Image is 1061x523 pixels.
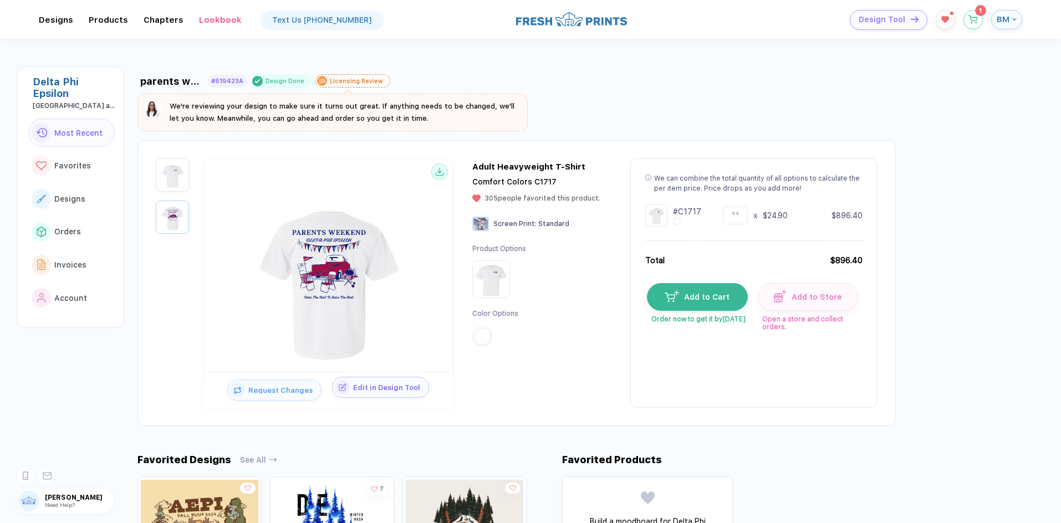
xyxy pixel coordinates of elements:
img: Design Group Summary Cell [645,204,667,227]
button: link to iconDesigns [28,184,115,213]
img: sophie [144,100,162,118]
span: Add to Store [786,293,842,301]
span: See All [240,455,266,464]
span: [PERSON_NAME] [45,494,114,501]
img: icon [335,380,350,395]
span: 7 [380,485,384,493]
button: We're reviewing your design to make sure it turns out great. If anything needs to be changed, we'... [144,100,521,125]
span: BM [997,14,1009,24]
span: Standard [538,220,569,228]
div: # C1717 [673,206,701,217]
div: $896.40 [830,254,863,266]
img: icon [774,290,787,302]
div: LookbookToggle dropdown menu chapters [199,15,242,25]
button: iconRequest Changes [227,380,322,401]
span: Open a store and collect orders. [758,311,858,331]
sup: 1 [950,12,953,15]
img: icon [665,290,679,301]
button: iconAdd to Store [758,283,859,311]
span: Favorites [54,161,91,170]
div: Product Options [472,244,526,254]
button: link to iconFavorites [28,151,115,180]
button: iconAdd to Cart [647,283,748,311]
div: Text Us [PHONE_NUMBER] [272,16,372,24]
div: ChaptersToggle dropdown menu chapters [144,15,183,25]
button: link to iconInvoices [28,250,115,279]
img: icon [230,383,245,398]
span: Add to Cart [679,293,730,301]
img: link to icon [37,194,46,203]
div: DesignsToggle dropdown menu [39,15,73,25]
span: Orders [54,227,81,236]
button: link to iconMost Recent [28,119,115,147]
div: Licensing Review [330,78,383,85]
span: Edit in Design Tool [350,383,429,392]
img: user profile [18,490,39,511]
span: Designs [54,194,85,203]
button: link to iconOrders [28,218,115,247]
span: Account [54,294,87,302]
img: icon [911,16,919,22]
img: 622fae74-5390-4fba-bc7c-18a2450fe935_nt_back_1757958293462.jpg [239,189,417,366]
span: We're reviewing your design to make sure it turns out great. If anything needs to be changed, we'... [170,102,514,122]
button: BM [991,10,1022,29]
img: logo [516,11,627,28]
div: Total [645,254,665,266]
div: x [753,210,757,221]
div: Adult Heavyweight T-Shirt [472,162,585,172]
div: ProductsToggle dropdown menu [89,15,128,25]
span: 305 people favorited this product. [484,194,600,202]
button: link to iconAccount [28,284,115,312]
div: Color Options [472,309,526,319]
span: Invoices [54,260,86,269]
img: Product Option [475,263,508,296]
img: 622fae74-5390-4fba-bc7c-18a2450fe935_nt_back_1757958293462.jpg [159,203,186,231]
img: link to icon [37,293,46,303]
div: #519423A [211,78,243,85]
span: Design Tool [859,15,905,24]
img: Screen Print [472,217,489,231]
span: Comfort Colors C1717 [472,177,557,186]
div: Lookbook [199,15,242,25]
button: See All [240,455,277,464]
div: Favorited Designs [137,454,231,465]
div: 7 [366,483,388,495]
span: Order now to get it by [DATE] [647,311,747,323]
a: Text Us [PHONE_NUMBER] [261,11,383,29]
span: 1 [979,7,982,14]
span: Request Changes [245,386,321,394]
span: Screen Print : [493,220,537,228]
div: Design Done [266,77,304,85]
span: Need Help? [45,501,75,508]
sup: 1 [975,5,986,16]
div: $896.40 [832,210,863,221]
div: Delta Phi Epsilon [33,76,115,99]
div: $24.90 [763,210,788,221]
img: link to icon [36,128,47,137]
button: iconEdit in Design Tool [332,377,429,398]
img: link to icon [36,161,47,171]
span: Most Recent [54,129,103,137]
img: 622fae74-5390-4fba-bc7c-18a2450fe935_nt_front_1757958293459.jpg [159,161,186,189]
img: link to icon [37,227,46,237]
div: parents weekend [140,75,203,87]
div: SUNY University at buffalo [33,102,115,110]
div: We can combine the total quantity of all options to calculate the per item price. Price drops as ... [654,173,863,193]
div: Favorited Products [562,454,662,465]
img: link to icon [37,259,46,270]
button: Design Toolicon [850,10,927,30]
